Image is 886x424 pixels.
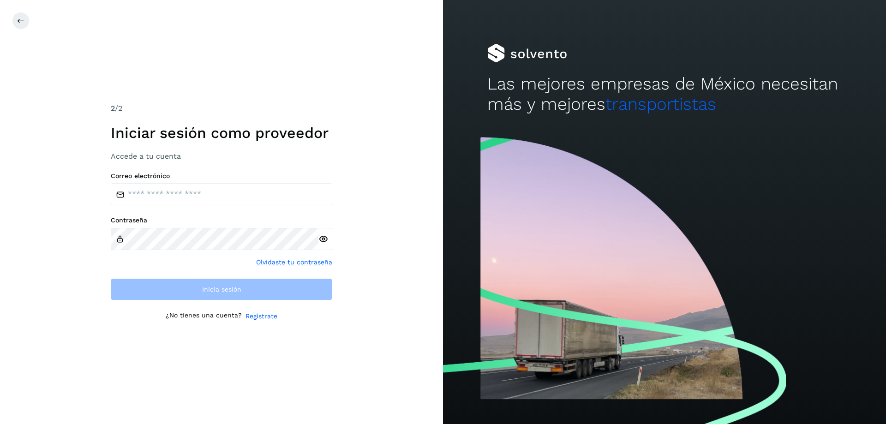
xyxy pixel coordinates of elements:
[111,278,332,300] button: Inicia sesión
[111,216,332,224] label: Contraseña
[605,94,716,114] span: transportistas
[111,172,332,180] label: Correo electrónico
[111,104,115,113] span: 2
[202,286,241,293] span: Inicia sesión
[245,311,277,321] a: Regístrate
[111,152,332,161] h3: Accede a tu cuenta
[487,74,842,115] h2: Las mejores empresas de México necesitan más y mejores
[256,257,332,267] a: Olvidaste tu contraseña
[111,124,332,142] h1: Iniciar sesión como proveedor
[111,103,332,114] div: /2
[166,311,242,321] p: ¿No tienes una cuenta?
